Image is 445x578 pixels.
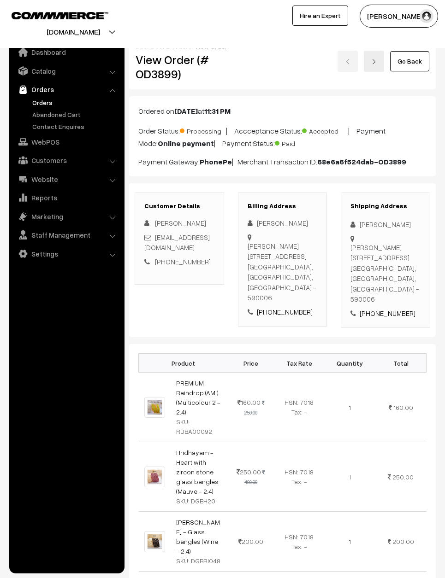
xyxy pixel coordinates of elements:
a: [PHONE_NUMBER] [155,257,211,266]
h3: Shipping Address [350,202,421,210]
span: Processing [180,124,226,136]
th: Tax Rate [274,354,325,373]
a: [PHONE_NUMBER] [360,309,415,317]
h3: Billing Address [248,202,318,210]
span: 200.00 [238,537,263,545]
a: Catalog [12,63,121,79]
a: Orders [12,81,121,98]
div: [PERSON_NAME] [350,219,421,230]
span: 1 [349,403,351,411]
div: [PERSON_NAME] [STREET_ADDRESS] [GEOGRAPHIC_DATA], [GEOGRAPHIC_DATA], [GEOGRAPHIC_DATA] - 590006 [350,242,421,304]
a: [EMAIL_ADDRESS][DOMAIN_NAME] [144,233,210,252]
a: Reports [12,189,121,206]
img: right-arrow.png [371,59,377,64]
th: Quantity [325,354,375,373]
a: COMMMERCE [12,9,92,20]
div: SKU: RDBA00092 [176,417,223,436]
span: Paid [275,136,321,148]
img: multicolour 2.jpg [144,397,165,418]
a: Hridhayam - Heart with zircon stone glass bangles (Mauve - 2.4) [176,449,219,495]
span: HSN: 7018 Tax: - [285,468,314,485]
th: Product [139,354,228,373]
div: [PERSON_NAME] [248,218,318,228]
img: Mauve.jpg [144,467,165,487]
span: 1 [349,537,351,545]
a: Hire an Expert [292,6,348,26]
a: Go Back [390,51,429,71]
div: SKU: DGBRI048 [176,556,223,566]
span: 1 [349,473,351,481]
a: Dashboard [12,44,121,60]
div: [PERSON_NAME] [STREET_ADDRESS] [GEOGRAPHIC_DATA], [GEOGRAPHIC_DATA], [GEOGRAPHIC_DATA] - 590006 [248,241,318,303]
div: SKU: DGBH20 [176,496,223,506]
a: PREMIUM Raindrop (AMI) (Multicolour 2 - 2.4) [176,379,220,416]
p: Payment Gateway: | Merchant Transaction ID: [138,156,427,167]
span: [PERSON_NAME] [155,219,206,227]
a: Staff Management [12,227,121,243]
span: 250.00 [392,473,414,481]
a: Settings [12,245,121,262]
a: Orders [30,98,121,107]
a: Contact Enquires [30,122,121,131]
button: [PERSON_NAME] [360,5,438,28]
p: Ordered on at [138,105,427,117]
img: COMMMERCE [12,12,108,19]
a: Marketing [12,208,121,225]
p: Order Status: | Accceptance Status: | Payment Mode: | Payment Status: [138,124,427,149]
b: Online payment [158,139,214,148]
b: 11:31 PM [204,106,231,116]
span: 160.00 [237,398,261,406]
a: [PERSON_NAME] - Glass bangles (Wine - 2.4) [176,518,220,555]
h2: View Order (# OD3899) [136,53,224,81]
span: HSN: 7018 Tax: - [285,398,314,416]
b: [DATE] [174,106,198,116]
a: Website [12,171,121,187]
th: Total [375,354,426,373]
a: Customers [12,152,121,169]
span: HSN: 7018 Tax: - [285,533,314,550]
h3: Customer Details [144,202,214,210]
button: [DOMAIN_NAME] [14,20,132,43]
b: 68e6a6f524dab-OD3899 [317,157,406,166]
span: 160.00 [393,403,413,411]
span: 250.00 [237,468,261,476]
a: Abandoned Cart [30,110,121,119]
a: WebPOS [12,134,121,150]
img: wine.jpg [144,531,165,552]
a: [PHONE_NUMBER] [257,308,313,316]
span: Accepted [302,124,348,136]
b: PhonePe [200,157,232,166]
img: user [420,9,433,23]
th: Price [228,354,274,373]
span: 200.00 [392,537,414,545]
